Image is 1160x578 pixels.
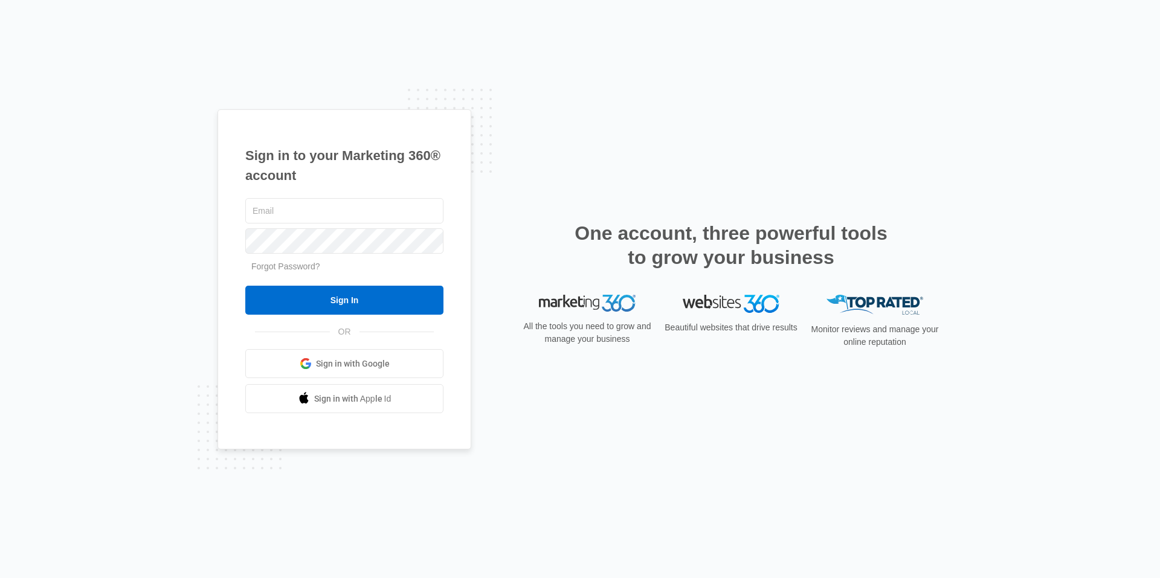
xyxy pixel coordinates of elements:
[539,295,636,312] img: Marketing 360
[330,326,359,338] span: OR
[807,323,942,348] p: Monitor reviews and manage your online reputation
[571,221,891,269] h2: One account, three powerful tools to grow your business
[314,393,391,405] span: Sign in with Apple Id
[245,198,443,223] input: Email
[245,384,443,413] a: Sign in with Apple Id
[683,295,779,312] img: Websites 360
[826,295,923,315] img: Top Rated Local
[245,349,443,378] a: Sign in with Google
[520,320,655,345] p: All the tools you need to grow and manage your business
[316,358,390,370] span: Sign in with Google
[663,321,799,334] p: Beautiful websites that drive results
[251,262,320,271] a: Forgot Password?
[245,286,443,315] input: Sign In
[245,146,443,185] h1: Sign in to your Marketing 360® account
